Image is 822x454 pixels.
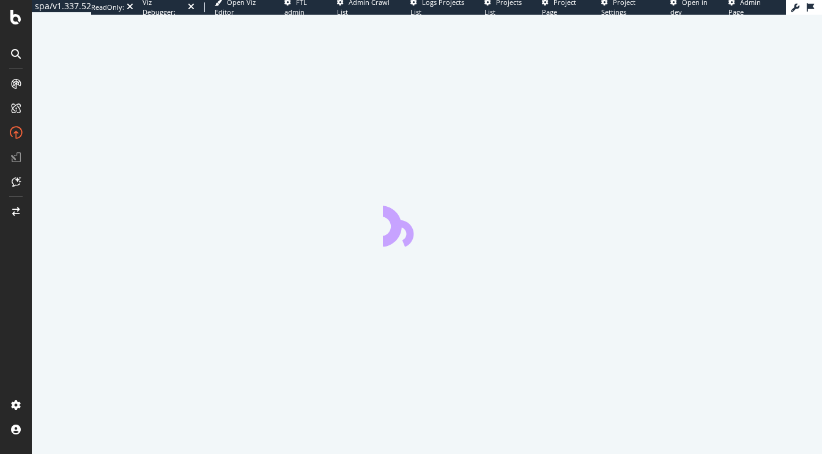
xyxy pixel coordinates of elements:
div: animation [383,203,471,247]
div: ReadOnly: [91,2,124,12]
